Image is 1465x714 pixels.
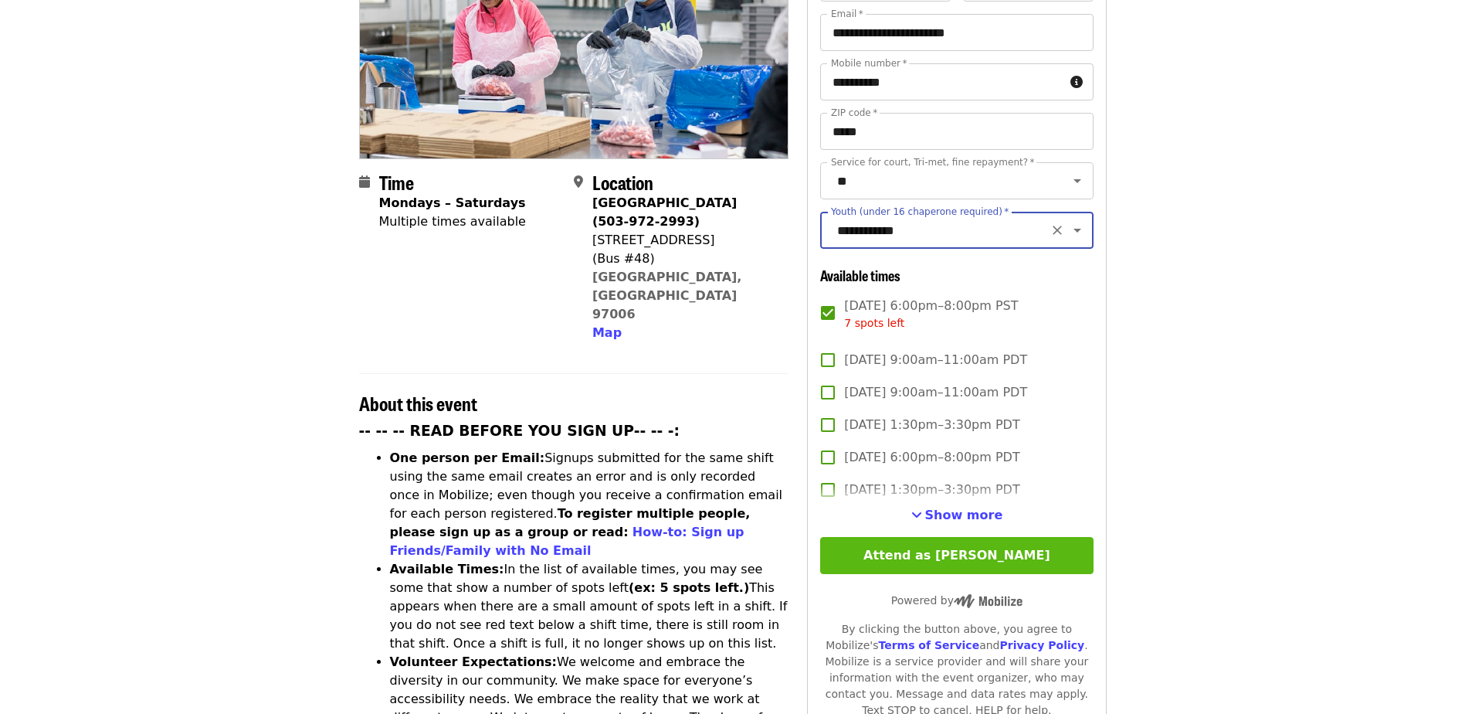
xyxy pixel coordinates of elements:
[592,250,776,268] div: (Bus #48)
[1067,219,1088,241] button: Open
[379,212,526,231] div: Multiple times available
[629,580,749,595] strong: (ex: 5 spots left.)
[390,449,789,560] li: Signups submitted for the same shift using the same email creates an error and is only recorded o...
[390,525,744,558] a: How-to: Sign up Friends/Family with No Email
[359,175,370,189] i: calendar icon
[954,594,1022,608] img: Powered by Mobilize
[831,158,1035,167] label: Service for court, Tri-met, fine repayment?
[831,207,1009,216] label: Youth (under 16 chaperone required)
[891,594,1022,607] span: Powered by
[820,113,1093,150] input: ZIP code
[390,450,545,465] strong: One person per Email:
[844,416,1019,434] span: [DATE] 1:30pm–3:30pm PDT
[592,325,622,340] span: Map
[820,63,1063,100] input: Mobile number
[1046,219,1068,241] button: Clear
[379,195,526,210] strong: Mondays – Saturdays
[925,508,1003,522] span: Show more
[592,231,776,250] div: [STREET_ADDRESS]
[844,481,1019,499] span: [DATE] 1:30pm–3:30pm PDT
[390,506,751,539] strong: To register multiple people, please sign up as a group or read:
[390,562,504,576] strong: Available Times:
[844,351,1027,369] span: [DATE] 9:00am–11:00am PDT
[359,423,680,439] strong: -- -- -- READ BEFORE YOU SIGN UP-- -- -:
[820,14,1093,51] input: Email
[844,317,904,329] span: 7 spots left
[390,654,558,669] strong: Volunteer Expectations:
[999,639,1084,651] a: Privacy Policy
[844,448,1019,467] span: [DATE] 6:00pm–8:00pm PDT
[820,265,900,285] span: Available times
[831,9,863,19] label: Email
[911,506,1003,525] button: See more timeslots
[390,560,789,653] li: In the list of available times, you may see some that show a number of spots left This appears wh...
[359,389,477,416] span: About this event
[831,59,907,68] label: Mobile number
[592,168,653,195] span: Location
[844,297,1018,331] span: [DATE] 6:00pm–8:00pm PST
[1067,170,1088,192] button: Open
[592,195,737,229] strong: [GEOGRAPHIC_DATA] (503-972-2993)
[574,175,583,189] i: map-marker-alt icon
[592,324,622,342] button: Map
[1070,75,1083,90] i: circle-info icon
[820,537,1093,574] button: Attend as [PERSON_NAME]
[379,168,414,195] span: Time
[844,383,1027,402] span: [DATE] 9:00am–11:00am PDT
[592,270,742,321] a: [GEOGRAPHIC_DATA], [GEOGRAPHIC_DATA] 97006
[831,108,877,117] label: ZIP code
[878,639,979,651] a: Terms of Service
